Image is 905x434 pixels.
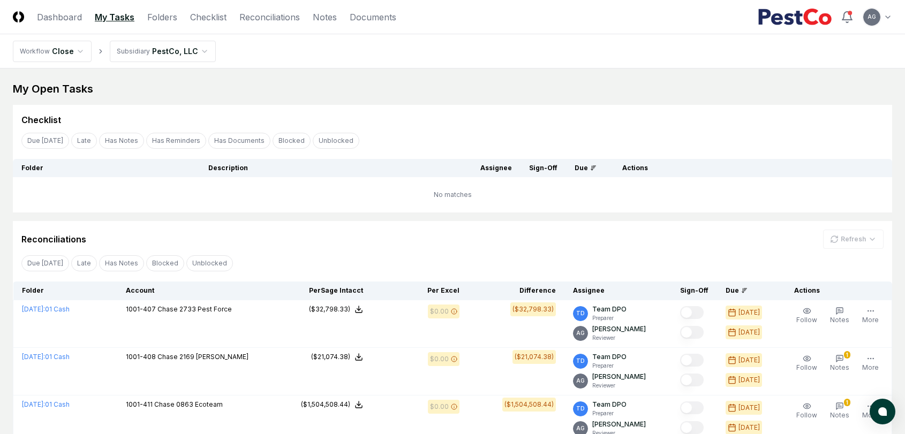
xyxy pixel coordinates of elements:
[830,316,849,324] span: Notes
[313,11,337,24] a: Notes
[828,304,851,327] button: Notes
[126,286,267,295] div: Account
[830,411,849,419] span: Notes
[592,382,646,390] p: Reviewer
[575,163,597,173] div: Due
[13,41,216,62] nav: breadcrumb
[796,363,817,371] span: Follow
[504,400,554,409] div: ($1,504,508.44)
[680,421,704,434] button: Mark complete
[22,305,45,313] span: [DATE] :
[301,400,350,409] div: ($1,504,508.44)
[830,363,849,371] span: Notes
[154,400,223,408] span: Chase 0863 Ecoteam
[20,47,50,56] div: Workflow
[794,304,819,327] button: Follow
[576,357,585,365] span: TD
[126,305,156,313] span: 1001-407
[21,133,69,149] button: Due Today
[592,420,646,429] p: [PERSON_NAME]
[186,255,233,271] button: Unblocked
[71,133,97,149] button: Late
[592,314,627,322] p: Preparer
[738,355,760,365] div: [DATE]
[794,352,819,375] button: Follow
[614,163,884,173] div: Actions
[738,308,760,317] div: [DATE]
[21,255,69,271] button: Due Today
[868,13,876,21] span: AG
[13,281,117,300] th: Folder
[862,7,881,27] button: AG
[860,304,881,327] button: More
[430,307,449,316] div: $0.00
[273,133,311,149] button: Blocked
[208,133,270,149] button: Has Documents
[592,304,627,314] p: Team DPO
[512,304,554,314] div: ($32,798.33)
[22,353,45,361] span: [DATE] :
[13,11,24,22] img: Logo
[301,400,363,409] button: ($1,504,508.44)
[828,400,851,422] button: 1Notes
[592,334,646,342] p: Reviewer
[786,286,884,295] div: Actions
[521,159,566,177] th: Sign-Off
[592,362,627,370] p: Preparer
[146,255,184,271] button: Blocked
[844,351,850,359] div: 1
[796,316,817,324] span: Follow
[275,281,372,300] th: Per Sage Intacct
[22,305,70,313] a: [DATE]:01 Cash
[576,309,585,317] span: TD
[22,353,70,361] a: [DATE]:01 Cash
[21,113,61,126] div: Checklist
[794,400,819,422] button: Follow
[157,305,232,313] span: Chase 2733 Pest Force
[680,354,704,367] button: Mark complete
[576,424,585,432] span: AG
[576,377,585,385] span: AG
[311,352,363,362] button: ($21,074.38)
[592,372,646,382] p: [PERSON_NAME]
[738,328,760,337] div: [DATE]
[21,233,86,246] div: Reconciliations
[672,281,717,300] th: Sign-Off
[758,9,832,26] img: PestCo logo
[13,177,892,212] td: No matches
[468,281,564,300] th: Difference
[117,47,150,56] div: Subsidiary
[13,159,200,177] th: Folder
[430,354,449,364] div: $0.00
[13,81,892,96] div: My Open Tasks
[350,11,396,24] a: Documents
[99,255,144,271] button: Has Notes
[564,281,672,300] th: Assignee
[190,11,227,24] a: Checklist
[313,133,359,149] button: Unblocked
[200,159,471,177] th: Description
[576,329,585,337] span: AG
[157,353,248,361] span: Chase 2169 [PERSON_NAME]
[592,409,627,417] p: Preparer
[37,11,82,24] a: Dashboard
[309,304,350,314] div: ($32,798.33)
[592,400,627,409] p: Team DPO
[738,403,760,413] div: [DATE]
[592,352,627,362] p: Team DPO
[309,304,363,314] button: ($32,798.33)
[576,405,585,413] span: TD
[680,326,704,339] button: Mark complete
[71,255,97,271] button: Late
[515,352,554,362] div: ($21,074.38)
[311,352,350,362] div: ($21,074.38)
[147,11,177,24] a: Folders
[870,399,895,424] button: atlas-launcher
[726,286,768,295] div: Due
[372,281,468,300] th: Per Excel
[472,159,521,177] th: Assignee
[146,133,206,149] button: Has Reminders
[430,402,449,412] div: $0.00
[828,352,851,375] button: 1Notes
[738,375,760,385] div: [DATE]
